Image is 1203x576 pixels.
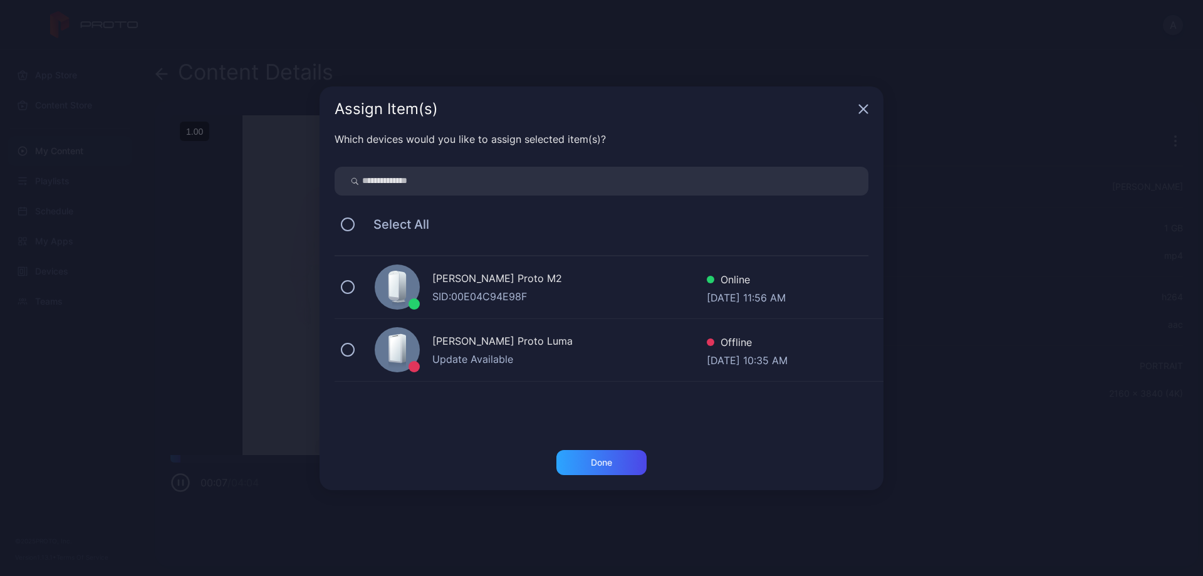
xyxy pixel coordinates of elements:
div: [DATE] 11:56 AM [707,290,786,303]
div: Which devices would you like to assign selected item(s)? [335,132,868,147]
div: [PERSON_NAME] Proto M2 [432,271,707,289]
div: [PERSON_NAME] Proto Luma [432,333,707,352]
div: Offline [707,335,788,353]
div: SID: 00E04C94E98F [432,289,707,304]
div: Online [707,272,786,290]
button: Done [556,450,647,475]
span: Select All [361,217,429,232]
div: [DATE] 10:35 AM [707,353,788,365]
div: Done [591,458,612,468]
div: Assign Item(s) [335,102,853,117]
div: Update Available [432,352,707,367]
